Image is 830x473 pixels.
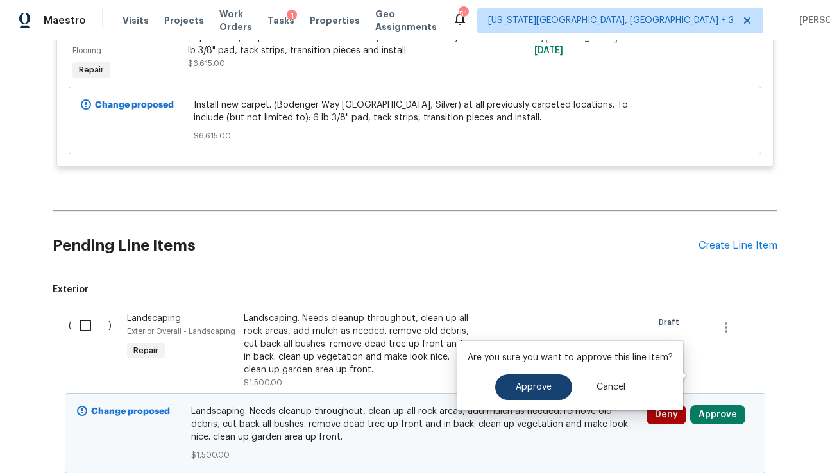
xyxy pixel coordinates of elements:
div: Landscaping. Needs cleanup throughout, clean up all rock areas, add mulch as needed. remove old d... [244,312,470,376]
span: [DATE] [534,46,563,55]
span: $1,500.00 [244,379,282,386]
span: [US_STATE][GEOGRAPHIC_DATA], [GEOGRAPHIC_DATA] + 3 [488,14,734,27]
span: Maestro [44,14,86,27]
button: Approve [690,405,745,424]
span: Draft [659,316,684,329]
span: Visits [123,14,149,27]
span: Landscaping. Needs cleanup throughout, clean up all rock areas, add mulch as needed. remove old d... [191,405,639,444]
span: Exterior [53,283,777,296]
span: Approve [516,383,552,392]
b: Change proposed [91,407,170,416]
span: Work Orders [219,8,252,33]
span: Tasks [267,16,294,25]
span: Landscaping [127,314,181,323]
span: Repair [128,344,164,357]
span: Cancel [597,383,625,392]
button: Approve [495,374,572,400]
button: Cancel [576,374,646,400]
div: 1 [287,10,297,22]
button: Deny [647,405,686,424]
h2: Pending Line Items [53,216,699,276]
p: Are you sure you want to approve this line item? [468,351,673,364]
div: Create Line Item [699,240,777,252]
div: 51 [459,8,468,21]
span: Repair [74,63,109,76]
span: Properties [310,14,360,27]
span: Projects [164,14,204,27]
b: Change proposed [95,101,174,110]
span: $6,615.00 [188,60,225,67]
span: $6,615.00 [194,129,637,142]
span: $1,500.00 [191,449,639,461]
div: ( ) [65,308,123,393]
span: Exterior Overall - Landscaping [127,328,235,335]
span: Install new carpet. (Bodenger Way [GEOGRAPHIC_DATA], Silver) at all previously carpeted locations... [194,99,637,124]
span: Geo Assignments [375,8,437,33]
